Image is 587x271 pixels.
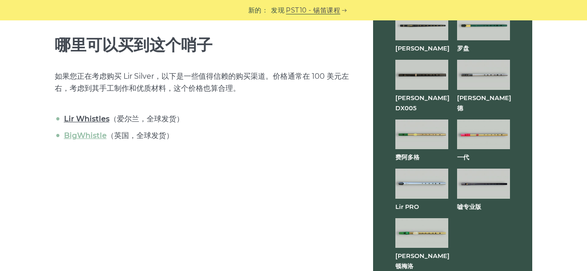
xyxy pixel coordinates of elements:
a: [PERSON_NAME] [395,44,450,52]
a: Lir Whistles [64,114,110,123]
font: PST10 - 锡笛课程 [286,6,340,14]
img: Feadog 黄铜锡哨全正面图 [395,120,448,149]
a: [PERSON_NAME]顿梅洛 [395,252,450,270]
a: 嘘专业版 [457,203,481,210]
img: Dixon Trad 锡笛正面图 [457,60,510,89]
a: [PERSON_NAME] DX005 [395,94,450,112]
a: 一代 [457,153,469,161]
a: 罗盘 [457,44,469,52]
img: Waltons Mellow 锡哨正面图 [395,218,448,248]
font: 如果您正在考虑购买 Lir Silver，以下是一些值得信赖的购买渠道。价格通常在 100 美元左右，考虑到其手工制作和优质材料，这个价格也算合理。 [55,72,349,93]
font: （爱尔兰，全球发货） [110,114,184,123]
img: Dixon DX005 锡哨正面图 [395,60,448,89]
a: PST10 - 锡笛课程 [286,5,340,16]
a: [PERSON_NAME]德 [457,94,511,112]
a: BigWhistle [64,131,107,140]
font: 发现 [271,6,284,14]
font: （英国，全球发货） [107,131,174,140]
a: 费阿多格 [395,153,419,161]
img: Generation 黄铜锡哨全正面图 [457,120,510,149]
img: Lir PRO 铝制锡哨正面全视图 [395,169,448,198]
font: 哪里可以买到这个哨子 [55,35,213,55]
font: 新的： [248,6,269,14]
img: Shuh PRO 锡笛正面全图 [457,169,510,198]
a: Lir PRO [395,203,419,210]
